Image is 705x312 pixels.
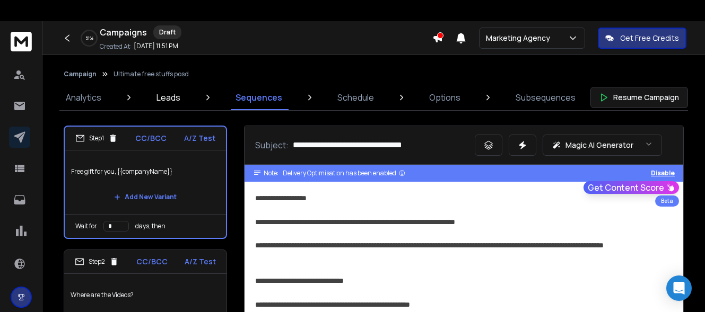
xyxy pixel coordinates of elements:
[229,85,289,110] a: Sequences
[255,139,289,151] p: Subject:
[565,140,633,150] p: Magic AI Generator
[584,181,679,194] button: Get Content Score
[66,91,101,104] p: Analytics
[153,25,181,39] div: Draft
[75,133,118,143] div: Step 1
[134,42,178,50] p: [DATE] 11:51 PM
[64,126,227,239] li: Step1CC/BCCA/Z TestFree gift for you, {{companyName}}Add New VariantWait fordays, then
[75,222,97,230] p: Wait for
[71,157,220,186] p: Free gift for you, {{companyName}}
[620,33,679,43] p: Get Free Credits
[509,85,582,110] a: Subsequences
[486,33,554,43] p: Marketing Agency
[135,133,167,144] p: CC/BCC
[423,85,467,110] a: Options
[64,70,97,78] button: Campaign
[264,169,278,177] span: Note:
[236,91,282,104] p: Sequences
[666,275,692,301] div: Open Intercom Messenger
[590,87,688,108] button: Resume Campaign
[156,91,180,104] p: Leads
[59,85,108,110] a: Analytics
[114,70,189,78] p: Ultimate free stuffs posd
[185,256,216,267] p: A/Z Test
[283,169,406,177] div: Delivery Optimisation has been enabled
[75,257,119,266] div: Step 2
[651,169,675,177] button: Disable
[331,85,380,110] a: Schedule
[543,135,662,156] button: Magic AI Generator
[150,85,187,110] a: Leads
[85,35,93,41] p: 51 %
[100,42,132,51] p: Created At:
[429,91,460,104] p: Options
[655,195,679,207] div: Beta
[100,26,147,39] h1: Campaigns
[516,91,576,104] p: Subsequences
[598,28,686,49] button: Get Free Credits
[136,256,168,267] p: CC/BCC
[184,133,215,144] p: A/Z Test
[135,222,166,230] p: days, then
[337,91,374,104] p: Schedule
[71,280,220,310] p: Where are the Videos?
[106,186,185,208] button: Add New Variant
